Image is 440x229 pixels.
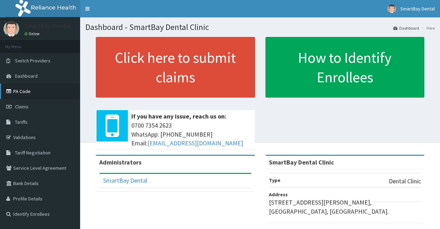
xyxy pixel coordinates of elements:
[24,23,71,29] p: SmartBay Dental
[96,37,255,98] a: Click here to submit claims
[269,198,421,216] p: [STREET_ADDRESS][PERSON_NAME], [GEOGRAPHIC_DATA], [GEOGRAPHIC_DATA].
[15,119,28,125] span: Tariffs
[99,158,141,166] b: Administrators
[387,5,396,13] img: User Image
[24,31,41,36] a: Online
[15,73,38,79] span: Dashboard
[15,150,51,156] span: Tariff Negotiation
[269,177,280,183] b: Type
[420,25,435,31] li: Here
[15,58,51,64] span: Switch Providers
[131,112,226,120] b: If you have any issue, reach us on:
[269,158,334,166] strong: SmartBay Dental Clinic
[393,25,419,31] a: Dashboard
[265,37,425,98] a: How to Identify Enrollees
[269,191,288,198] b: Address
[85,23,435,32] h1: Dashboard - SmartBay Dental Clinic
[147,139,243,147] a: [EMAIL_ADDRESS][DOMAIN_NAME]
[3,21,19,37] img: User Image
[131,121,252,148] span: 0700 7354 2623 WhatsApp: [PHONE_NUMBER] Email:
[15,104,29,110] span: Claims
[389,177,421,186] p: Dental Clinic
[103,176,147,184] a: SmartBay Dental
[400,6,435,12] span: SmartBay Dental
